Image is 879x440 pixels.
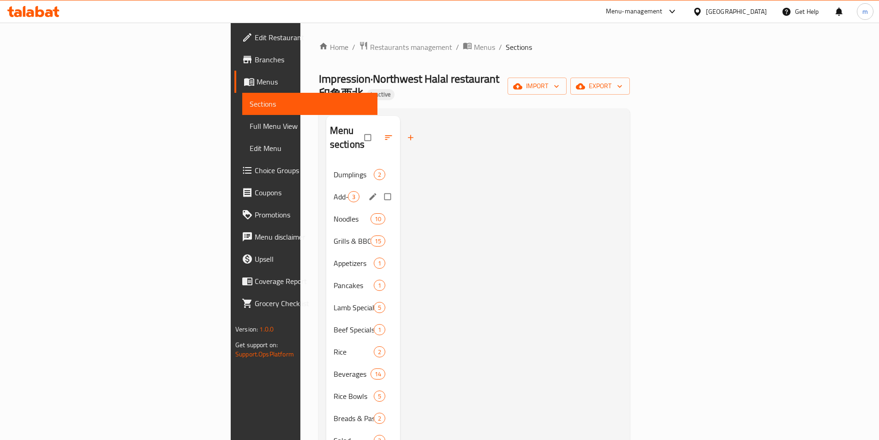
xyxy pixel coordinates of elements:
span: Noodles [334,213,371,224]
div: Rice2 [326,341,401,363]
div: Add-ons3edit [326,186,401,208]
span: 5 [374,392,385,401]
div: items [374,280,385,291]
span: Get support on: [235,339,278,351]
div: items [374,169,385,180]
div: Lamb Specials5 [326,296,401,319]
span: m [862,6,868,17]
div: items [374,391,385,402]
span: 2 [374,414,385,423]
div: Dumplings2 [326,163,401,186]
span: import [515,80,559,92]
span: 2 [374,170,385,179]
span: Menus [474,42,495,53]
a: Menus [234,71,377,93]
span: Menu disclaimer [255,231,370,242]
span: Restaurants management [370,42,452,53]
span: Inactive [367,90,395,98]
span: Add-ons [334,191,348,202]
span: Full Menu View [250,121,370,132]
span: 2 [374,348,385,356]
span: Breads & Pastries [334,413,374,424]
div: items [371,213,385,224]
a: Grocery Checklist [234,292,377,314]
a: Sections [242,93,377,115]
button: export [570,78,630,95]
a: Branches [234,48,377,71]
button: Add section [401,127,423,148]
span: Beverages [334,368,371,380]
span: Edit Restaurant [255,32,370,43]
div: Grills & BBQ15 [326,230,401,252]
div: Appetizers1 [326,252,401,274]
span: Impression·Northwest Halal restaurant 印象西北 [319,68,499,104]
div: items [371,368,385,380]
span: Edit Menu [250,143,370,154]
span: Sections [250,98,370,109]
span: Sort sections [378,127,401,148]
a: Edit Restaurant [234,26,377,48]
div: items [374,324,385,335]
span: Beef Specials [334,324,374,335]
div: Beef Specials1 [326,319,401,341]
span: Menus [257,76,370,87]
span: 10 [371,215,385,223]
div: Rice Bowls5 [326,385,401,407]
span: Rice Bowls [334,391,374,402]
div: items [374,413,385,424]
nav: breadcrumb [319,41,630,53]
span: Grocery Checklist [255,298,370,309]
div: items [371,235,385,247]
a: Edit Menu [242,137,377,159]
span: 3 [348,193,359,201]
div: Noodles10 [326,208,401,230]
span: Appetizers [334,258,374,269]
div: Breads & Pastries2 [326,407,401,429]
div: items [348,191,359,202]
a: Upsell [234,248,377,270]
span: export [578,80,622,92]
li: / [499,42,502,53]
div: Pancakes1 [326,274,401,296]
span: 1.0.0 [259,323,274,335]
div: items [374,346,385,357]
span: 15 [371,237,385,246]
div: Menu-management [606,6,663,17]
span: 5 [374,303,385,312]
li: / [456,42,459,53]
div: [GEOGRAPHIC_DATA] [706,6,767,17]
a: Menus [463,41,495,53]
button: edit [367,191,381,203]
a: Menu disclaimer [234,226,377,248]
span: Upsell [255,253,370,265]
span: Select all sections [359,129,378,146]
a: Promotions [234,204,377,226]
a: Restaurants management [359,41,452,53]
div: Beverages14 [326,363,401,385]
a: Support.OpsPlatform [235,348,294,360]
span: Pancakes [334,280,374,291]
span: 1 [374,325,385,334]
span: 1 [374,281,385,290]
a: Choice Groups [234,159,377,181]
span: Coverage Report [255,276,370,287]
a: Full Menu View [242,115,377,137]
span: Sections [506,42,532,53]
span: Promotions [255,209,370,220]
span: Dumplings [334,169,374,180]
span: Coupons [255,187,370,198]
span: Version: [235,323,258,335]
a: Coupons [234,181,377,204]
span: Rice [334,346,374,357]
a: Coverage Report [234,270,377,292]
span: Choice Groups [255,165,370,176]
